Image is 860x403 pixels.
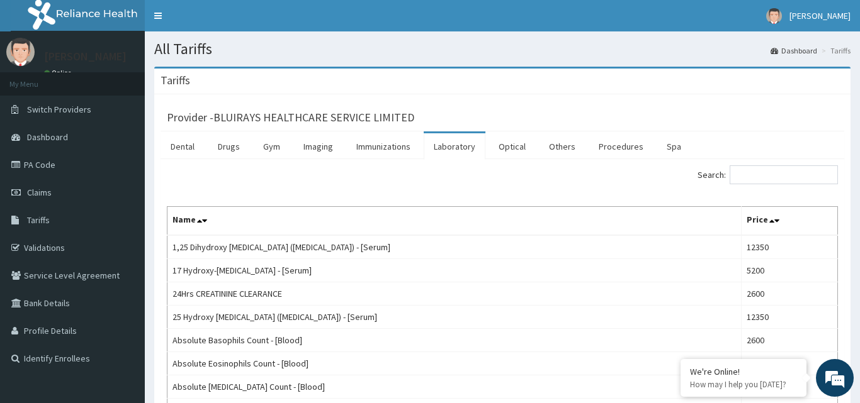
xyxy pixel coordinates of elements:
h1: All Tariffs [154,41,851,57]
a: Procedures [589,133,653,160]
img: User Image [766,8,782,24]
span: Switch Providers [27,104,91,115]
input: Search: [730,165,838,184]
a: Online [44,69,74,77]
td: 2600 [741,352,838,375]
th: Name [167,207,742,236]
span: We're online! [73,121,174,248]
img: d_794563401_company_1708531726252_794563401 [23,63,51,94]
a: Dental [161,133,205,160]
h3: Provider - BLUIRAYS HEALTHCARE SERVICE LIMITED [167,112,414,123]
td: 25 Hydroxy [MEDICAL_DATA] ([MEDICAL_DATA]) - [Serum] [167,306,742,329]
a: Immunizations [346,133,421,160]
td: Absolute Basophils Count - [Blood] [167,329,742,352]
span: [PERSON_NAME] [789,10,851,21]
div: We're Online! [690,366,797,377]
td: 2600 [741,329,838,352]
a: Imaging [293,133,343,160]
h3: Tariffs [161,75,190,86]
img: User Image [6,38,35,66]
a: Spa [657,133,691,160]
a: Gym [253,133,290,160]
td: 2600 [741,282,838,306]
td: 1,25 Dihydroxy [MEDICAL_DATA] ([MEDICAL_DATA]) - [Serum] [167,235,742,259]
span: Claims [27,187,52,198]
a: Drugs [208,133,250,160]
div: Chat with us now [65,70,212,87]
span: Dashboard [27,131,68,143]
div: Minimize live chat window [207,6,237,36]
td: 17 Hydroxy-[MEDICAL_DATA] - [Serum] [167,259,742,282]
label: Search: [698,165,838,184]
td: 5200 [741,259,838,282]
span: Tariffs [27,214,50,226]
li: Tariffs [818,45,851,56]
a: Others [539,133,586,160]
a: Dashboard [771,45,817,56]
td: 12350 [741,235,838,259]
td: Absolute Eosinophils Count - [Blood] [167,352,742,375]
td: Absolute [MEDICAL_DATA] Count - [Blood] [167,375,742,399]
p: How may I help you today? [690,379,797,390]
td: 12350 [741,306,838,329]
textarea: Type your message and hit 'Enter' [6,269,240,313]
td: 24Hrs CREATININE CLEARANCE [167,282,742,306]
a: Laboratory [424,133,485,160]
p: [PERSON_NAME] [44,51,127,62]
a: Optical [489,133,536,160]
th: Price [741,207,838,236]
